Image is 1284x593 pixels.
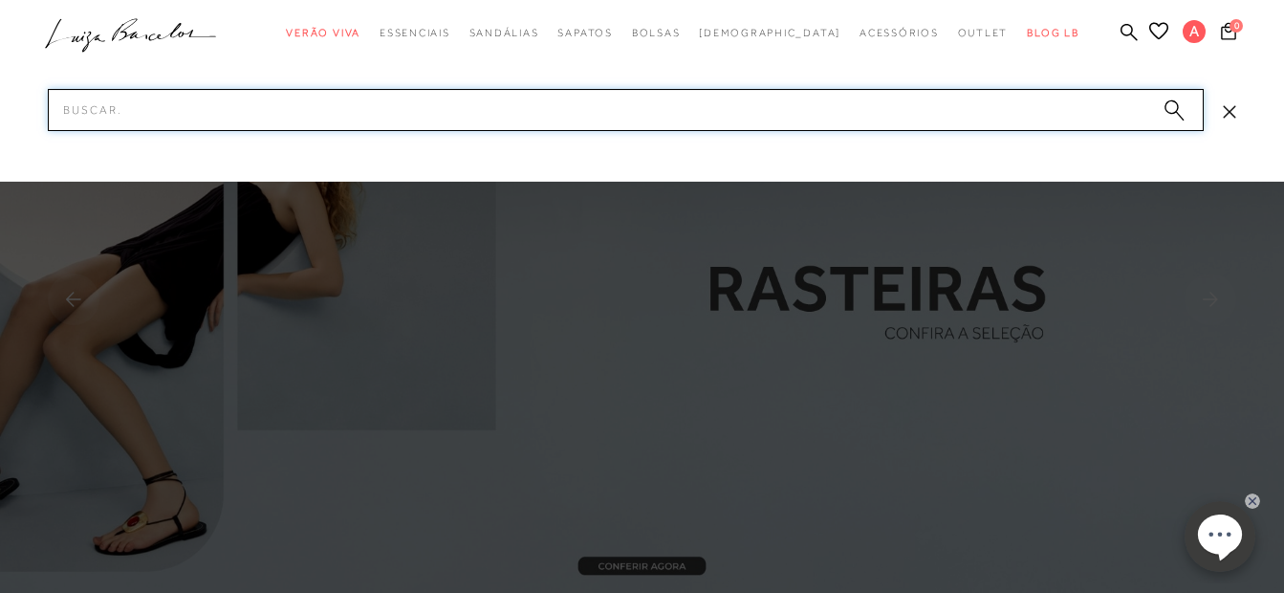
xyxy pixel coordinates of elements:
[380,15,450,51] a: categoryNavScreenReaderText
[958,27,1009,38] span: Outlet
[469,27,539,38] span: Sandálias
[557,27,612,38] span: Sapatos
[1027,15,1078,51] a: BLOG LB
[1174,19,1215,49] button: A
[469,15,539,51] a: categoryNavScreenReaderText
[286,15,360,51] a: categoryNavScreenReaderText
[699,27,840,38] span: [DEMOGRAPHIC_DATA]
[380,27,450,38] span: Essenciais
[286,27,360,38] span: Verão Viva
[699,15,840,51] a: noSubCategoriesText
[1230,19,1243,33] span: 0
[48,89,1204,131] input: Buscar.
[958,15,1009,51] a: categoryNavScreenReaderText
[557,15,612,51] a: categoryNavScreenReaderText
[1027,27,1078,38] span: BLOG LB
[1183,20,1206,43] span: A
[1215,21,1242,47] button: 0
[632,15,681,51] a: categoryNavScreenReaderText
[632,27,681,38] span: Bolsas
[860,27,939,38] span: Acessórios
[860,15,939,51] a: categoryNavScreenReaderText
